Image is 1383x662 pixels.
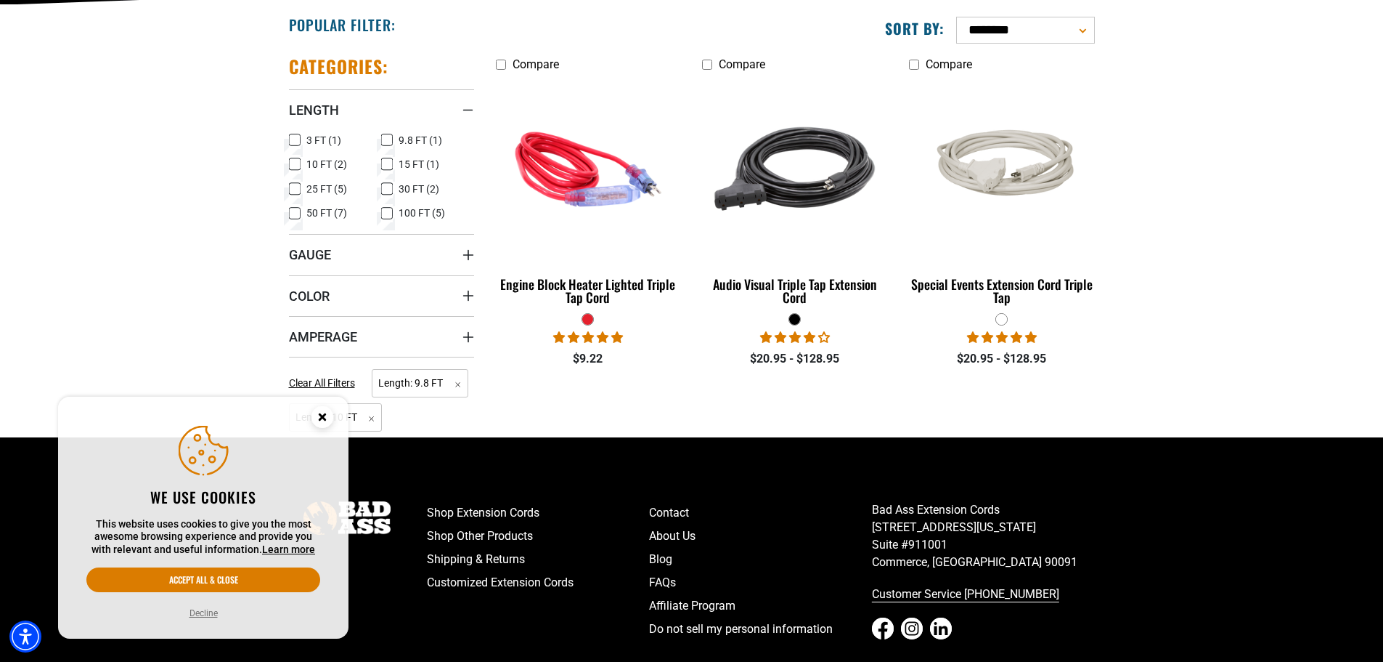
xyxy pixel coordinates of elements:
[289,246,331,263] span: Gauge
[909,278,1094,304] div: Special Events Extension Cord Triple Tap
[289,316,474,357] summary: Amperage
[58,397,348,639] aside: Cookie Consent
[289,275,474,316] summary: Color
[513,57,559,71] span: Compare
[427,571,650,594] a: Customized Extension Cords
[306,159,347,169] span: 10 FT (2)
[289,288,330,304] span: Color
[86,568,320,592] button: Accept all & close
[399,184,439,194] span: 30 FT (2)
[289,328,357,345] span: Amperage
[719,57,765,71] span: Compare
[649,525,872,548] a: About Us
[427,525,650,548] a: Shop Other Products
[967,331,1037,344] span: 5.00 stars
[909,78,1094,312] a: white Special Events Extension Cord Triple Tap
[496,78,681,312] a: red Engine Block Heater Lighted Triple Tap Cord
[649,618,872,641] a: Do not sell my personal information
[649,594,872,618] a: Affiliate Program
[296,397,348,442] button: Close this option
[702,350,887,368] div: $20.95 - $128.95
[289,89,474,130] summary: Length
[427,548,650,571] a: Shipping & Returns
[372,376,468,389] a: Length: 9.8 FT
[872,501,1095,571] p: Bad Ass Extension Cords [STREET_ADDRESS][US_STATE] Suite #911001 Commerce, [GEOGRAPHIC_DATA] 90091
[909,350,1094,368] div: $20.95 - $128.95
[289,376,361,391] a: Clear All Filters
[289,15,396,34] h2: Popular Filter:
[649,501,872,525] a: Contact
[262,544,315,555] a: This website uses cookies to give you the most awesome browsing experience and provide you with r...
[289,234,474,275] summary: Gauge
[496,350,681,368] div: $9.22
[399,159,439,169] span: 15 FT (1)
[86,518,320,557] p: This website uses cookies to give you the most awesome browsing experience and provide you with r...
[289,102,339,118] span: Length
[702,278,887,304] div: Audio Visual Triple Tap Extension Cord
[553,331,623,344] span: 5.00 stars
[649,571,872,594] a: FAQs
[901,618,923,639] a: Instagram - open in a new tab
[372,369,468,397] span: Length: 9.8 FT
[872,583,1095,606] a: call 833-674-1699
[86,488,320,506] h2: We use cookies
[703,86,886,253] img: black
[760,331,830,344] span: 3.75 stars
[872,618,894,639] a: Facebook - open in a new tab
[399,135,442,145] span: 9.8 FT (1)
[185,606,222,621] button: Decline
[289,55,389,78] h2: Categories:
[496,278,681,304] div: Engine Block Heater Lighted Triple Tap Cord
[649,548,872,571] a: Blog
[289,377,355,389] span: Clear All Filters
[702,78,887,312] a: black Audio Visual Triple Tap Extension Cord
[926,57,972,71] span: Compare
[9,621,41,653] div: Accessibility Menu
[306,184,347,194] span: 25 FT (5)
[306,135,341,145] span: 3 FT (1)
[497,86,680,253] img: red
[910,113,1093,225] img: white
[930,618,952,639] a: LinkedIn - open in a new tab
[427,501,650,525] a: Shop Extension Cords
[306,208,347,218] span: 50 FT (7)
[399,208,445,218] span: 100 FT (5)
[885,19,945,38] label: Sort by:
